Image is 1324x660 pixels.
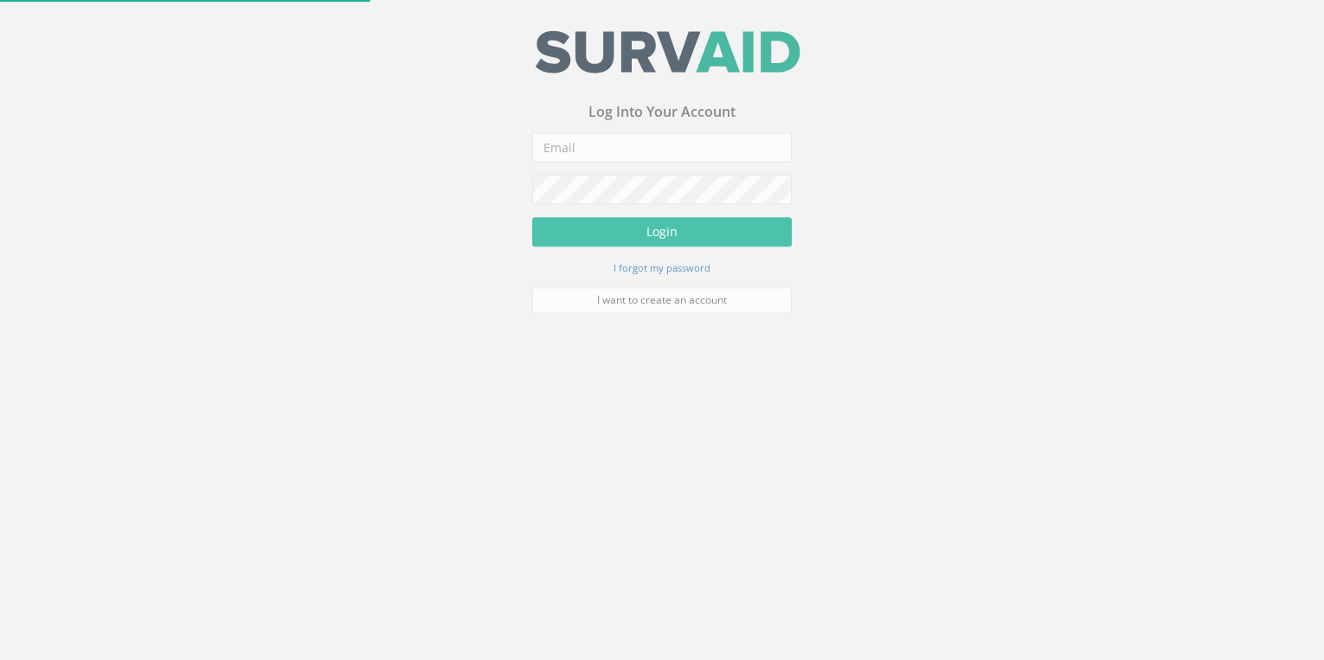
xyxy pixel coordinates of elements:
h3: Log Into Your Account [532,109,792,125]
a: I want to create an account [532,292,792,317]
small: I forgot my password [614,266,710,279]
button: Login [532,221,792,251]
a: I forgot my password [614,264,710,279]
input: Email [532,137,792,166]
